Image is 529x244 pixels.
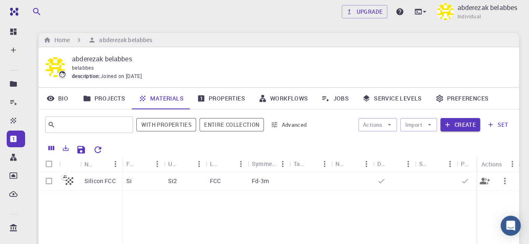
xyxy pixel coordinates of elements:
[501,216,521,236] div: Open Intercom Messenger
[38,88,76,109] a: Bio
[168,177,177,185] p: Si2
[276,157,289,171] button: Menu
[136,118,196,131] button: With properties
[430,157,443,171] button: Sort
[73,141,89,158] button: Save Explorer Settings
[51,35,70,45] h6: Home
[304,157,318,171] button: Sort
[126,156,137,172] div: Formula
[252,177,269,185] p: Fd-3m
[84,177,116,185] p: Silicon FCC
[199,118,264,131] button: Entire collection
[72,72,100,80] span: description :
[17,6,47,13] span: Support
[335,156,346,172] div: Non-periodic
[7,8,18,16] img: logo
[59,141,73,155] button: Export
[221,157,234,171] button: Sort
[199,118,264,131] span: Filter throughout whole library including sets (folders)
[192,157,206,171] button: Menu
[126,177,132,185] p: Si
[168,156,179,172] div: Unit Cell Formula
[318,157,331,171] button: Menu
[294,156,304,172] div: Tags
[210,156,221,172] div: Lattice
[331,156,373,172] div: Non-periodic
[360,157,373,171] button: Menu
[206,156,248,172] div: Lattice
[80,156,122,172] div: Name
[346,157,360,171] button: Sort
[210,177,221,185] p: FCC
[179,157,192,171] button: Sort
[289,156,331,172] div: Tags
[137,157,151,171] button: Sort
[377,156,388,172] div: Default
[355,88,429,109] a: Service Levels
[401,157,415,171] button: Menu
[95,157,109,171] button: Sort
[481,156,502,172] div: Actions
[136,118,196,131] span: Show only materials with calculated properties
[342,5,387,18] a: Upgrade
[151,157,164,171] button: Menu
[248,156,289,172] div: Symmetry
[373,156,415,172] div: Default
[477,156,519,172] div: Actions
[76,88,132,109] a: Projects
[252,156,276,172] div: Symmetry
[475,171,495,191] button: Share
[388,157,401,171] button: Sort
[457,13,481,21] span: Individual
[122,156,164,172] div: Formula
[358,118,397,131] button: Actions
[415,156,457,172] div: Shared
[109,157,122,171] button: Menu
[419,156,430,172] div: Shared
[96,35,152,45] h6: abderezak belabbes
[461,156,472,172] div: Public
[132,88,190,109] a: Materials
[42,35,154,45] nav: breadcrumb
[252,88,315,109] a: Workflows
[314,88,355,109] a: Jobs
[164,156,206,172] div: Unit Cell Formula
[267,118,311,131] button: Advanced
[44,141,59,155] button: Columns
[429,88,495,109] a: Preferences
[72,64,94,71] span: belabbes
[190,88,252,109] a: Properties
[72,54,506,64] p: abderezak belabbes
[89,141,106,158] button: Reset Explorer Settings
[506,157,519,171] button: Menu
[84,156,95,172] div: Name
[100,72,142,80] span: Joined on [DATE]
[59,156,80,172] div: Icon
[443,157,457,171] button: Menu
[440,118,480,131] button: Create
[472,157,485,171] button: Sort
[457,3,517,13] p: abderezak belabbes
[483,118,512,131] button: set
[234,157,248,171] button: Menu
[400,118,437,131] button: Import
[437,3,454,20] img: abderezak belabbes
